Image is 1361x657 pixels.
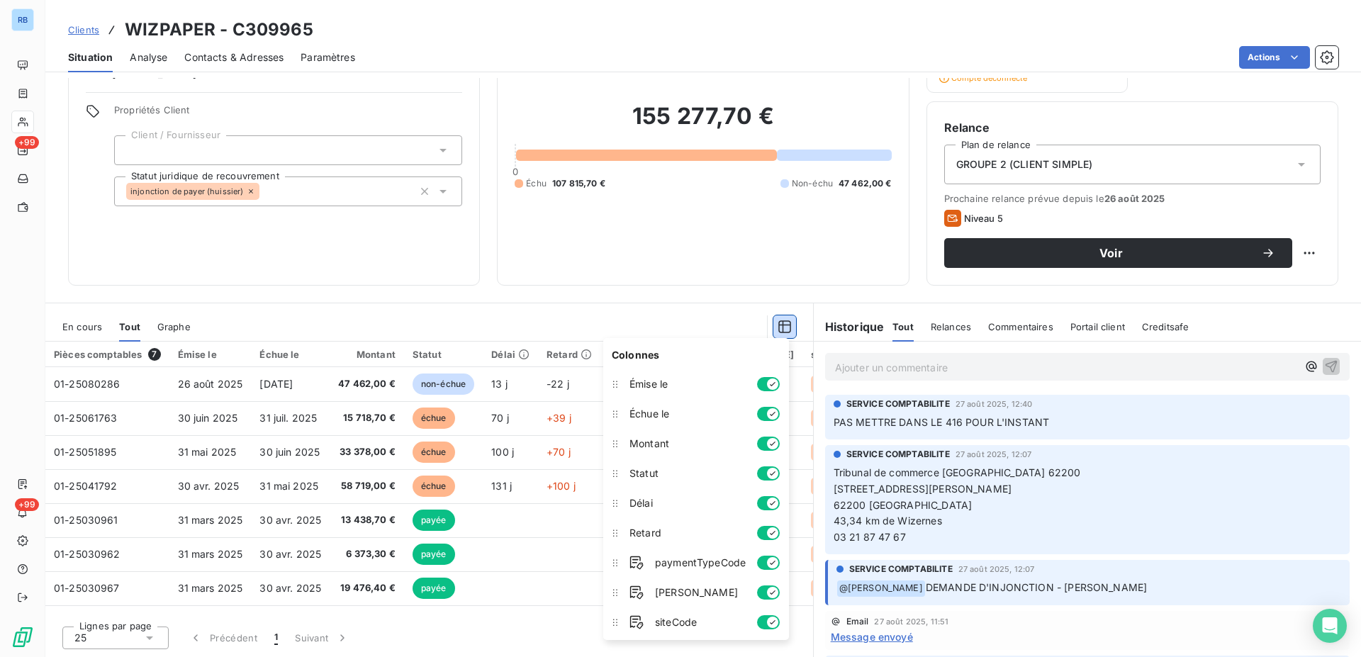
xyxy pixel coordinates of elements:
span: Voir [961,247,1261,259]
li: Retard [606,518,786,548]
div: Échue le [259,349,321,360]
div: Montant [338,349,396,360]
span: 13 438,70 € [338,513,396,527]
span: 25 [74,631,86,645]
span: échue [413,476,455,497]
span: 62200 [GEOGRAPHIC_DATA] [834,499,972,511]
span: Tribunal de commerce [GEOGRAPHIC_DATA] 62200 [834,466,1081,478]
input: Ajouter une valeur [126,144,138,157]
li: Montant [606,429,786,459]
button: Précédent [180,623,266,653]
h6: Historique [814,318,885,335]
span: payée [413,510,455,531]
span: 15 718,70 € [338,411,396,425]
span: SERVICE COMPTABILITE [846,448,950,461]
span: 30 juin 2025 [178,412,238,424]
div: Émise le [178,349,243,360]
span: Message envoyé [831,629,913,644]
span: 26 août 2025 [1104,193,1165,204]
span: Échu [526,177,547,190]
span: 01-25041792 [54,480,118,492]
span: 30 avr. 2025 [259,582,321,594]
span: Relances [931,321,971,332]
h3: WIZPAPER - C309965 [125,17,313,43]
li: Émise le [606,369,786,399]
span: 27 août 2025, 11:51 [874,617,948,626]
span: 30 avr. 2025 [259,548,321,560]
li: Échue le [606,399,786,429]
span: Paramètres [301,50,355,64]
div: Statut [413,349,474,360]
span: PAS METTRE DANS LE 416 POUR L'INSTANT [834,416,1050,428]
span: 30 juin 2025 [259,446,320,458]
span: 31 juil. 2025 [259,412,317,424]
div: Pièces comptables [54,348,161,361]
span: 01-25061763 [54,412,118,424]
span: 26 août 2025 [178,378,243,390]
span: Analyse [130,50,167,64]
span: 31 mai 2025 [178,446,237,458]
span: [STREET_ADDRESS][PERSON_NAME] [834,483,1012,495]
button: 1 [266,623,286,653]
span: @ [PERSON_NAME] [837,580,925,597]
span: 01-25030961 [54,514,118,526]
span: payée [413,544,455,565]
span: Échue le [629,407,746,421]
div: Délai [491,349,530,360]
div: Open Intercom Messenger [1313,609,1347,643]
span: siteCode [655,615,746,629]
button: Voir [944,238,1292,268]
span: 03 21 87 47 67 [834,531,906,543]
span: 6 373,30 € [338,547,396,561]
span: Propriétés Client [114,104,462,124]
span: 131 j [491,480,512,492]
span: Statut [629,466,746,481]
span: 31 mars 2025 [178,514,243,526]
span: Non-échu [792,177,833,190]
span: -22 j [547,378,569,390]
span: +99 [15,498,39,511]
li: siteCode [606,607,786,637]
span: Retard [629,526,746,540]
li: [PERSON_NAME] [606,578,786,607]
span: Montant [629,437,746,451]
h2: 155 277,70 € [515,102,891,145]
span: Tout [892,321,914,332]
span: Compte déconnecté [939,72,1027,84]
span: 27 août 2025, 12:40 [956,400,1033,408]
span: 01-25080286 [54,378,121,390]
span: 70 j [491,412,509,424]
span: 47 462,00 € [839,177,892,190]
span: GROUPE 2 (CLIENT SIMPLE) [956,157,1093,172]
span: 31 mai 2025 [259,480,318,492]
span: 100 j [491,446,514,458]
span: Commentaires [988,321,1053,332]
div: Retard [547,349,592,360]
span: non-échue [413,374,474,395]
span: Clients [68,24,99,35]
div: siteCode [811,349,853,360]
span: 27 août 2025, 12:07 [956,450,1032,459]
span: 30 avr. 2025 [178,480,240,492]
span: 30 avr. 2025 [259,514,321,526]
span: 27 août 2025, 12:07 [958,565,1035,573]
span: [PERSON_NAME] [655,585,746,600]
span: Email [846,617,869,626]
button: Suivant [286,623,358,653]
span: Situation [68,50,113,64]
span: échue [413,442,455,463]
span: [DATE] [259,378,293,390]
span: Colonnes [612,348,659,362]
span: 58 719,00 € [338,479,396,493]
span: Émise le [629,377,746,391]
span: 33 378,00 € [338,445,396,459]
span: Délai [629,496,746,510]
span: 13 j [491,378,508,390]
span: 01-25051895 [54,446,117,458]
span: 0 [513,166,518,177]
span: SERVICE COMPTABILITE [846,398,950,410]
button: Actions [1239,46,1310,69]
span: Niveau 5 [964,213,1003,224]
span: En cours [62,321,102,332]
span: échue [413,408,455,429]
